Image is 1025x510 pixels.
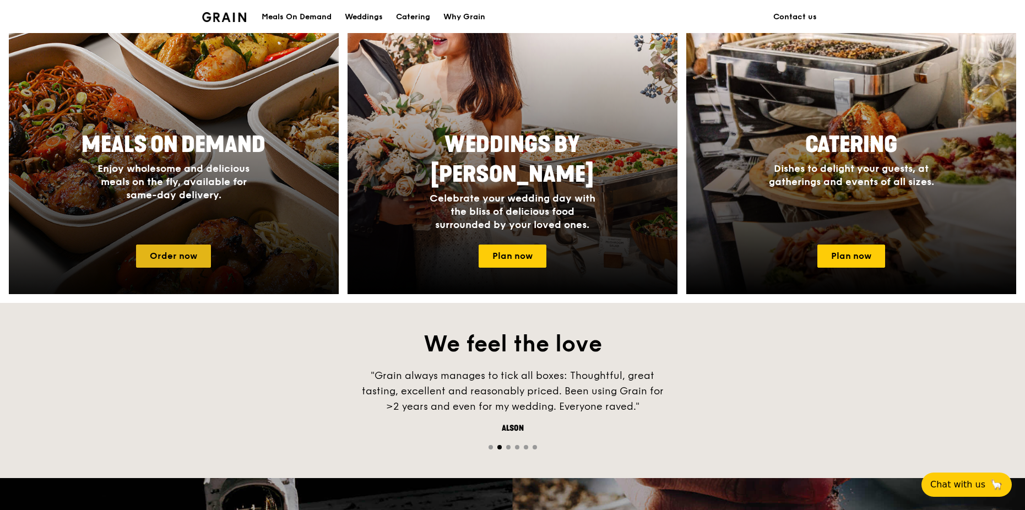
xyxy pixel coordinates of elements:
span: Go to slide 2 [497,445,502,449]
a: Why Grain [437,1,492,34]
div: Alson [348,423,678,434]
span: Go to slide 3 [506,445,511,449]
a: Contact us [767,1,823,34]
span: Dishes to delight your guests, at gatherings and events of all sizes. [769,162,934,188]
span: 🦙 [990,478,1003,491]
a: Weddings [338,1,389,34]
span: Celebrate your wedding day with the bliss of delicious food surrounded by your loved ones. [430,192,595,231]
img: Grain [202,12,247,22]
button: Chat with us🦙 [921,473,1012,497]
div: Weddings [345,1,383,34]
span: Enjoy wholesome and delicious meals on the fly, available for same-day delivery. [97,162,250,201]
div: Why Grain [443,1,485,34]
span: Go to slide 5 [524,445,528,449]
div: Catering [396,1,430,34]
span: Go to slide 1 [489,445,493,449]
a: Catering [389,1,437,34]
span: Weddings by [PERSON_NAME] [431,132,594,188]
span: Meals On Demand [82,132,265,158]
div: Meals On Demand [262,1,332,34]
span: Catering [805,132,897,158]
span: Go to slide 6 [533,445,537,449]
span: Go to slide 4 [515,445,519,449]
a: Plan now [817,245,885,268]
span: Chat with us [930,478,985,491]
div: "Grain always manages to tick all boxes: Thoughtful, great tasting, excellent and reasonably pric... [348,368,678,414]
a: Plan now [479,245,546,268]
a: Order now [136,245,211,268]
